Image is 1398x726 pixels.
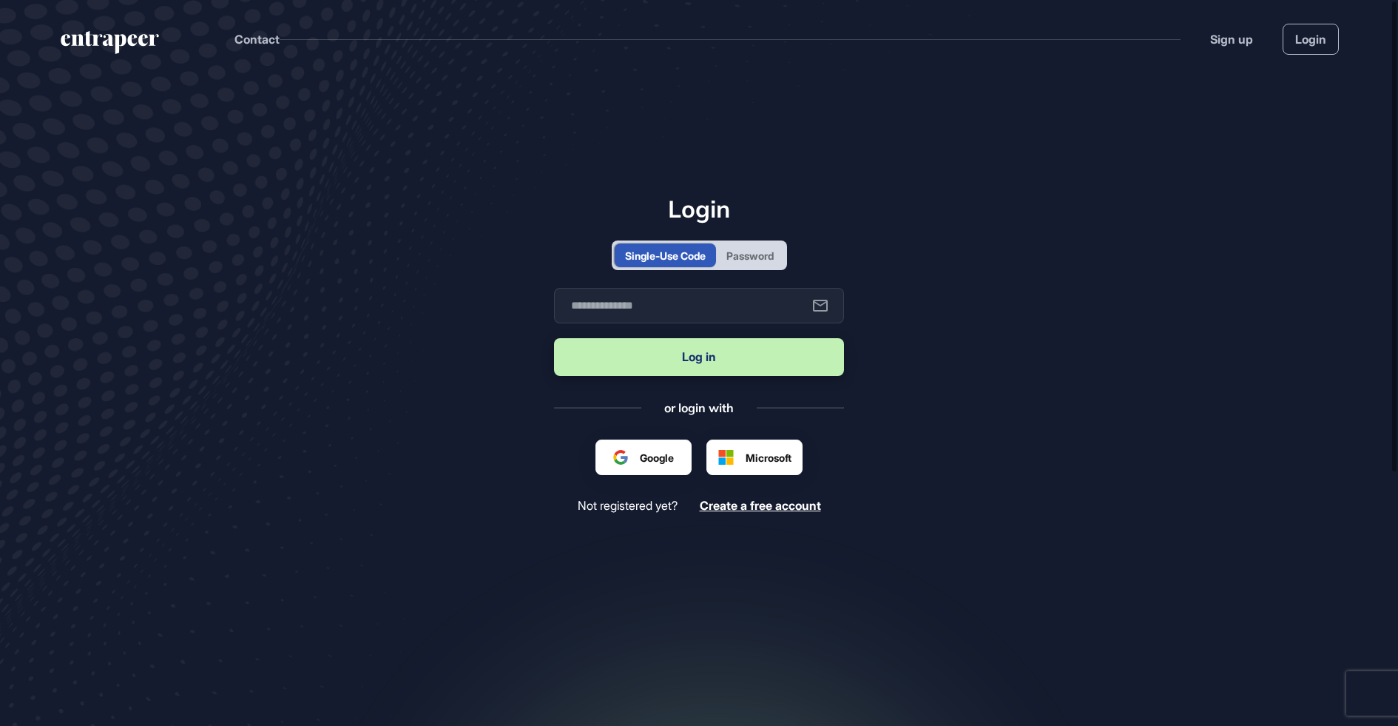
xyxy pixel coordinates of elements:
[554,338,844,376] button: Log in
[1210,30,1253,48] a: Sign up
[578,499,678,513] span: Not registered yet?
[625,248,706,263] div: Single-Use Code
[700,498,821,513] span: Create a free account
[1283,24,1339,55] a: Login
[700,499,821,513] a: Create a free account
[746,450,791,465] span: Microsoft
[59,31,161,59] a: entrapeer-logo
[554,195,844,223] h1: Login
[726,248,774,263] div: Password
[234,30,280,49] button: Contact
[664,400,734,416] div: or login with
